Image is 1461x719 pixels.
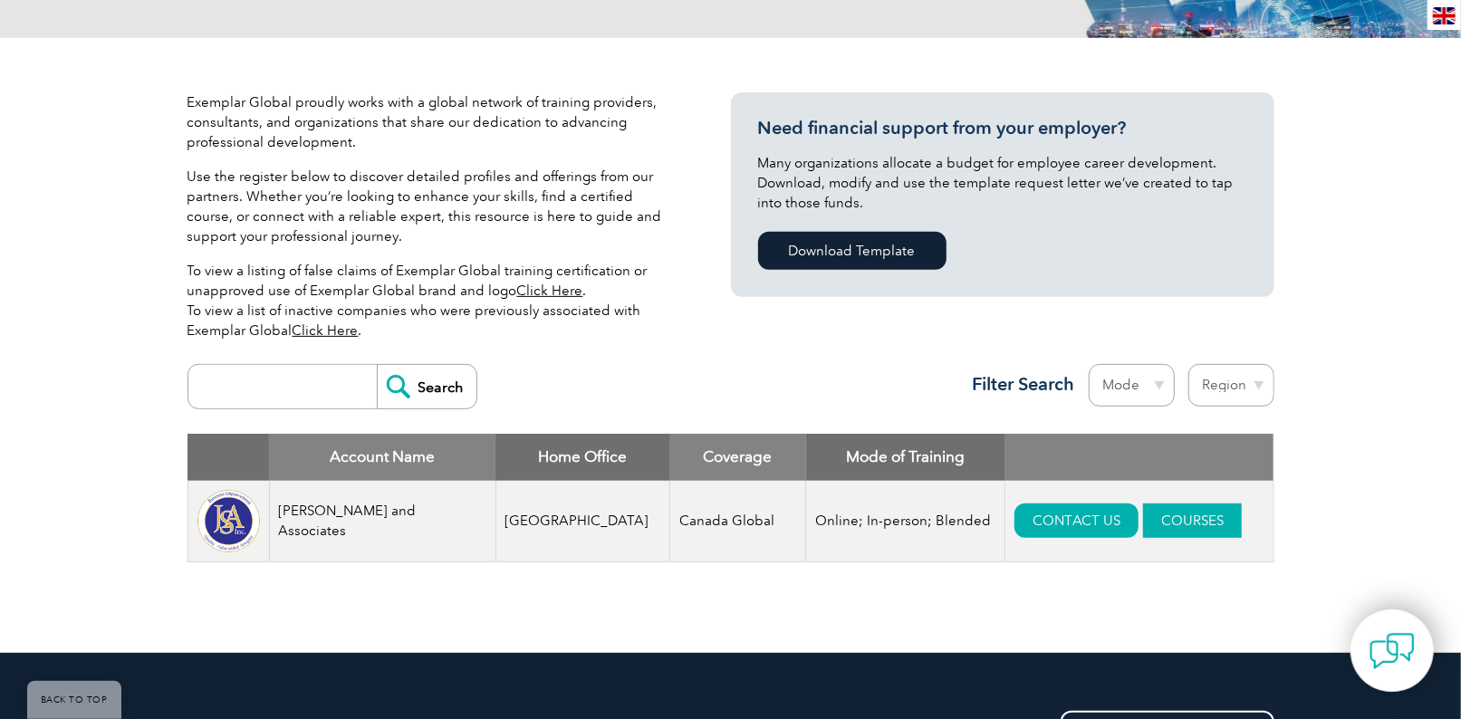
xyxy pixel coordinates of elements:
h3: Filter Search [962,373,1075,396]
a: Download Template [758,232,947,270]
a: CONTACT US [1014,503,1139,538]
a: COURSES [1143,503,1242,538]
th: Mode of Training: activate to sort column ascending [806,434,1005,481]
th: Coverage: activate to sort column ascending [670,434,806,481]
td: [GEOGRAPHIC_DATA] [495,481,670,562]
img: en [1433,7,1456,24]
p: Exemplar Global proudly works with a global network of training providers, consultants, and organ... [187,92,677,152]
p: Many organizations allocate a budget for employee career development. Download, modify and use th... [758,153,1247,213]
img: contact-chat.png [1370,628,1415,674]
td: [PERSON_NAME] and Associates [269,481,495,562]
th: Home Office: activate to sort column ascending [495,434,670,481]
th: Account Name: activate to sort column descending [269,434,495,481]
p: To view a listing of false claims of Exemplar Global training certification or unapproved use of ... [187,261,677,340]
a: Click Here [293,322,359,339]
th: : activate to sort column ascending [1005,434,1274,481]
a: BACK TO TOP [27,681,121,719]
img: 6372c78c-dabc-ea11-a814-000d3a79823d-logo.png [197,490,260,552]
td: Online; In-person; Blended [806,481,1005,562]
a: Click Here [517,283,583,299]
h3: Need financial support from your employer? [758,117,1247,139]
p: Use the register below to discover detailed profiles and offerings from our partners. Whether you... [187,167,677,246]
td: Canada Global [670,481,806,562]
input: Search [377,365,476,408]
